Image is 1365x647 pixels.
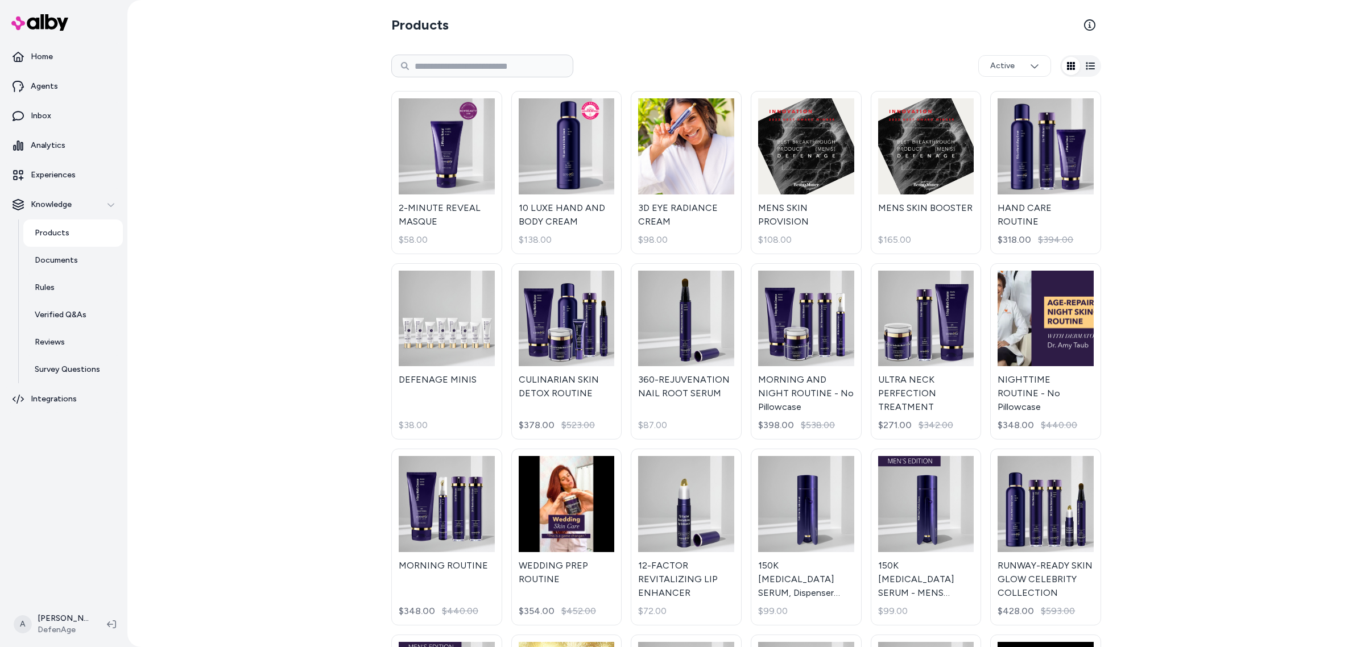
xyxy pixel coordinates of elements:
a: 2-MINUTE REVEAL MASQUE2-MINUTE REVEAL MASQUE$58.00 [391,91,502,254]
p: Integrations [31,393,77,405]
button: A[PERSON_NAME]DefenAge [7,606,98,642]
p: Knowledge [31,199,72,210]
h2: Products [391,16,449,34]
p: Experiences [31,169,76,181]
a: CULINARIAN SKIN DETOX ROUTINECULINARIAN SKIN DETOX ROUTINE$378.00$523.00 [511,263,622,440]
a: Home [5,43,123,70]
a: Agents [5,73,123,100]
a: MENS SKIN BOOSTERMENS SKIN BOOSTER$165.00 [871,91,982,254]
a: Inbox [5,102,123,130]
p: Inbox [31,110,51,122]
p: Verified Q&As [35,309,86,321]
a: Survey Questions [23,356,123,383]
a: Experiences [5,161,123,189]
a: Documents [23,247,123,274]
p: Survey Questions [35,364,100,375]
img: alby Logo [11,14,68,31]
p: Reviews [35,337,65,348]
p: Agents [31,81,58,92]
p: Home [31,51,53,63]
a: DEFENAGE MINISDEFENAGE MINIS$38.00 [391,263,502,440]
a: RUNWAY-READY SKIN GLOW CELEBRITY COLLECTIONRUNWAY-READY SKIN GLOW CELEBRITY COLLECTION$428.00$593.00 [990,449,1101,625]
p: Documents [35,255,78,266]
a: NIGHTTIME ROUTINE - No PillowcaseNIGHTTIME ROUTINE - No Pillowcase$348.00$440.00 [990,263,1101,440]
a: ULTRA NECK PERFECTION TREATMENTULTRA NECK PERFECTION TREATMENT$271.00$342.00 [871,263,982,440]
a: Integrations [5,385,123,413]
a: Rules [23,274,123,301]
a: 150K HAIR FOLLICLE SERUM, Dispenser with Refill Cartridge,1 fl. oz.150K [MEDICAL_DATA] SERUM, Dis... [751,449,862,625]
span: A [14,615,32,633]
a: MORNING AND NIGHT ROUTINE - No PillowcaseMORNING AND NIGHT ROUTINE - No Pillowcase$398.00$538.00 [751,263,862,440]
a: 3D EYE RADIANCE CREAM3D EYE RADIANCE CREAM$98.00 [631,91,742,254]
span: DefenAge [38,624,89,636]
a: 150K HAIR FOLLICLE SERUM - MENS EDITION, Dispenser with Refill Cartridge,1 fl. oz.150K [MEDICAL_D... [871,449,982,625]
p: Rules [35,282,55,293]
a: MENS SKIN PROVISIONMENS SKIN PROVISION$108.00 [751,91,862,254]
a: HAND CARE ROUTINEHAND CARE ROUTINE$318.00$394.00 [990,91,1101,254]
a: Analytics [5,132,123,159]
p: Analytics [31,140,65,151]
a: 10 LUXE HAND AND BODY CREAM10 LUXE HAND AND BODY CREAM$138.00 [511,91,622,254]
a: Products [23,219,123,247]
a: 12-FACTOR REVITALIZING LIP ENHANCER12-FACTOR REVITALIZING LIP ENHANCER$72.00 [631,449,742,625]
button: Knowledge [5,191,123,218]
a: WEDDING PREP ROUTINEWEDDING PREP ROUTINE$354.00$452.00 [511,449,622,625]
a: MORNING ROUTINEMORNING ROUTINE$348.00$440.00 [391,449,502,625]
p: Products [35,227,69,239]
a: 360-REJUVENATION NAIL ROOT SERUM360-REJUVENATION NAIL ROOT SERUM$87.00 [631,263,742,440]
a: Verified Q&As [23,301,123,329]
p: [PERSON_NAME] [38,613,89,624]
a: Reviews [23,329,123,356]
button: Active [978,55,1051,77]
